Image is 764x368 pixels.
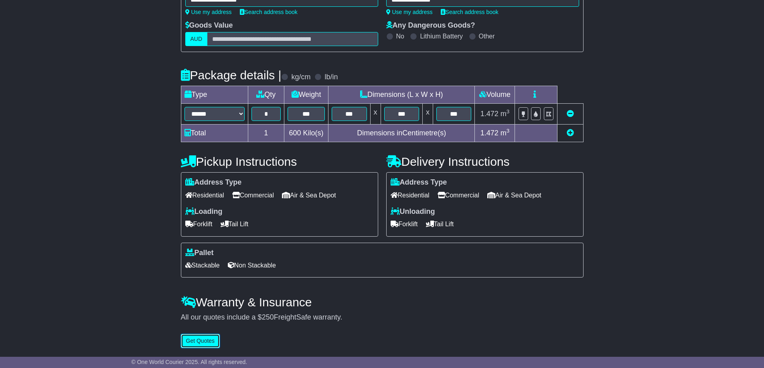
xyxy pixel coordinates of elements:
[441,9,499,15] a: Search address book
[248,125,284,142] td: 1
[507,109,510,115] sup: 3
[185,9,232,15] a: Use my address
[232,189,274,201] span: Commercial
[284,86,328,104] td: Weight
[324,73,338,82] label: lb/in
[426,218,454,230] span: Tail Lift
[185,178,242,187] label: Address Type
[181,86,248,104] td: Type
[480,110,499,118] span: 1.472
[282,189,336,201] span: Air & Sea Depot
[181,155,378,168] h4: Pickup Instructions
[391,218,418,230] span: Forklift
[328,86,475,104] td: Dimensions (L x W x H)
[422,104,433,125] td: x
[185,189,224,201] span: Residential
[507,128,510,134] sup: 3
[391,207,435,216] label: Unloading
[181,334,220,348] button: Get Quotes
[501,129,510,137] span: m
[289,129,301,137] span: 600
[240,9,298,15] a: Search address book
[487,189,541,201] span: Air & Sea Depot
[185,21,233,30] label: Goods Value
[181,68,282,82] h4: Package details |
[262,313,274,321] span: 250
[185,218,213,230] span: Forklift
[420,32,463,40] label: Lithium Battery
[228,259,276,271] span: Non Stackable
[248,86,284,104] td: Qty
[391,189,430,201] span: Residential
[181,296,584,309] h4: Warranty & Insurance
[185,259,220,271] span: Stackable
[181,125,248,142] td: Total
[185,207,223,216] label: Loading
[501,110,510,118] span: m
[396,32,404,40] label: No
[438,189,479,201] span: Commercial
[391,178,447,187] label: Address Type
[370,104,381,125] td: x
[328,125,475,142] td: Dimensions in Centimetre(s)
[221,218,249,230] span: Tail Lift
[291,73,310,82] label: kg/cm
[480,129,499,137] span: 1.472
[185,249,214,257] label: Pallet
[386,155,584,168] h4: Delivery Instructions
[567,110,574,118] a: Remove this item
[185,32,208,46] label: AUD
[284,125,328,142] td: Kilo(s)
[132,359,247,365] span: © One World Courier 2025. All rights reserved.
[479,32,495,40] label: Other
[475,86,515,104] td: Volume
[567,129,574,137] a: Add new item
[181,313,584,322] div: All our quotes include a $ FreightSafe warranty.
[386,21,475,30] label: Any Dangerous Goods?
[386,9,433,15] a: Use my address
